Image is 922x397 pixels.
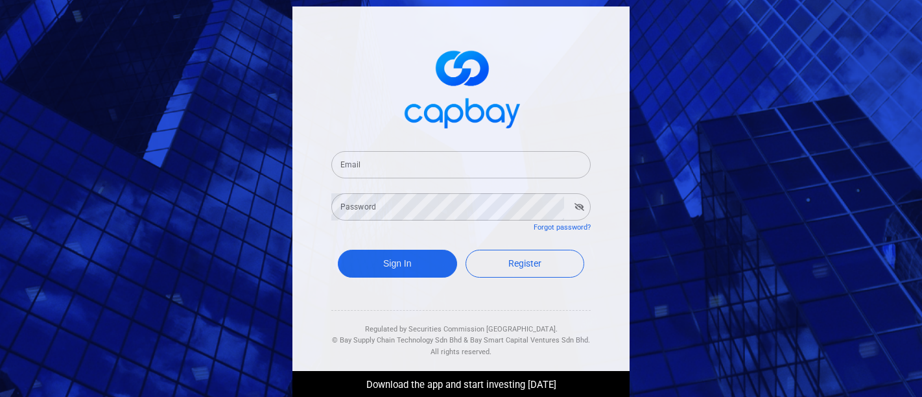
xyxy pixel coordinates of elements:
[331,311,591,358] div: Regulated by Securities Commission [GEOGRAPHIC_DATA]. & All rights reserved.
[396,39,526,136] img: logo
[283,371,639,393] div: Download the app and start investing [DATE]
[338,250,457,278] button: Sign In
[466,250,585,278] a: Register
[470,336,590,344] span: Bay Smart Capital Ventures Sdn Bhd.
[508,258,541,269] span: Register
[332,336,462,344] span: © Bay Supply Chain Technology Sdn Bhd
[534,223,591,232] a: Forgot password?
